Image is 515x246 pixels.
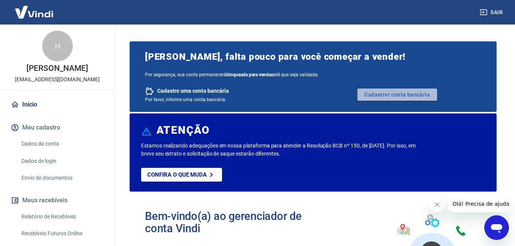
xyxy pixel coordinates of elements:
[145,97,226,102] span: Por favor, informe uma conta bancária.
[9,96,105,113] a: Início
[18,153,105,169] a: Dados de login
[448,195,509,212] iframe: Mensagem da empresa
[5,5,64,11] span: Olá! Precisa de ajuda?
[484,215,509,240] iframe: Botão para abrir a janela de mensagens
[18,226,105,241] a: Recebíveis Futuros Online
[429,197,445,212] iframe: Fechar mensagem
[18,136,105,152] a: Dados da conta
[478,5,506,20] button: Sair
[145,72,481,77] span: Por segurança, sua conta permanecerá até que seja validada.
[9,192,105,209] button: Meus recebíveis
[226,72,273,77] b: bloqueada para vendas
[157,87,229,95] span: Cadastre uma conta bancária
[141,168,222,182] a: Confira o que muda
[156,126,210,134] h6: ATENÇÃO
[357,89,437,101] a: Cadastrar conta bancária
[42,31,73,61] div: H
[18,209,105,225] a: Relatório de Recebíveis
[15,75,100,84] p: [EMAIL_ADDRESS][DOMAIN_NAME]
[147,171,207,178] p: Confira o que muda
[141,142,416,158] p: Estamos realizando adequações em nossa plataforma para atender a Resolução BCB nº 150, de [DATE]....
[18,170,105,186] a: Envio de documentos
[26,64,88,72] p: [PERSON_NAME]
[145,51,481,63] span: [PERSON_NAME], falta pouco para você começar a vender!
[9,119,105,136] button: Meu cadastro
[145,210,313,235] h2: Bem-vindo(a) ao gerenciador de conta Vindi
[9,0,59,24] img: Vindi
